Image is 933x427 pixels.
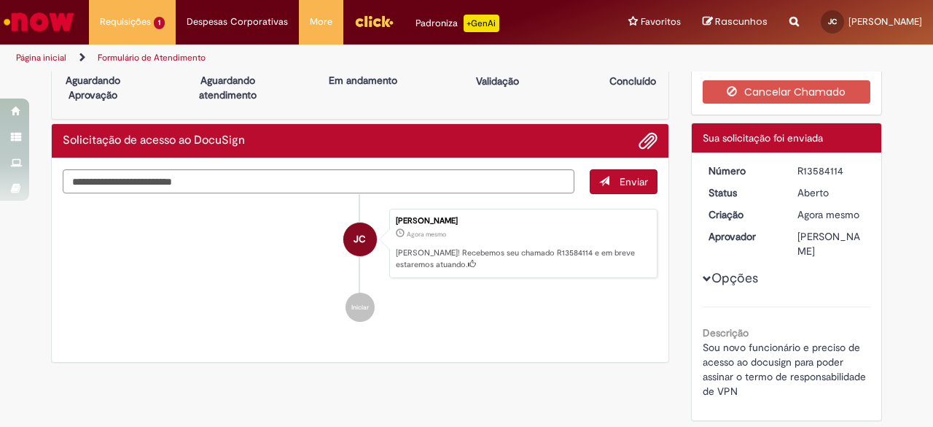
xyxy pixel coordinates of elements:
ul: Trilhas de página [11,45,611,72]
div: [PERSON_NAME] [797,229,865,258]
textarea: Digite sua mensagem aqui... [63,169,574,193]
button: Enviar [590,169,657,194]
ul: Histórico de tíquete [63,194,657,337]
a: Formulário de Atendimento [98,52,206,64]
p: Validação [476,74,519,88]
dt: Status [698,185,787,200]
span: JC [354,222,366,257]
div: [PERSON_NAME] [396,217,649,226]
img: ServiceNow [1,7,77,36]
button: Cancelar Chamado [703,80,871,104]
span: Sua solicitação foi enviada [703,131,823,145]
span: Rascunhos [715,15,768,28]
div: Aberto [797,185,865,200]
p: [PERSON_NAME]! Recebemos seu chamado R13584114 e em breve estaremos atuando. [396,247,649,270]
span: 1 [154,17,165,29]
p: Aguardando atendimento [192,73,263,102]
img: click_logo_yellow_360x200.png [354,10,394,32]
div: Jorge Luiz Satler Coltro [343,223,377,256]
span: Agora mesmo [407,230,446,239]
b: Descrição [703,326,749,339]
span: Sou novo funcionário e preciso de acesso ao docusign para poder assinar o termo de responsabilida... [703,341,869,398]
li: Jorge Luiz Satler Coltro [63,209,657,279]
span: [PERSON_NAME] [848,15,922,28]
div: Padroniza [415,15,499,32]
span: JC [828,17,837,26]
a: Rascunhos [703,15,768,29]
dt: Aprovador [698,229,787,244]
span: Requisições [100,15,151,29]
span: Despesas Corporativas [187,15,288,29]
p: +GenAi [464,15,499,32]
button: Adicionar anexos [639,131,657,150]
span: Agora mesmo [797,208,859,221]
p: Concluído [609,74,656,88]
span: More [310,15,332,29]
p: Aguardando Aprovação [58,73,128,102]
p: Em andamento [329,73,397,88]
dt: Número [698,164,787,178]
span: Enviar [620,175,648,188]
span: Favoritos [641,15,681,29]
div: R13584114 [797,164,865,178]
dt: Criação [698,207,787,222]
div: 01/10/2025 08:19:39 [797,207,865,222]
h2: Solicitação de acesso ao DocuSign Histórico de tíquete [63,134,245,147]
time: 01/10/2025 08:19:39 [407,230,446,239]
a: Página inicial [16,52,66,64]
